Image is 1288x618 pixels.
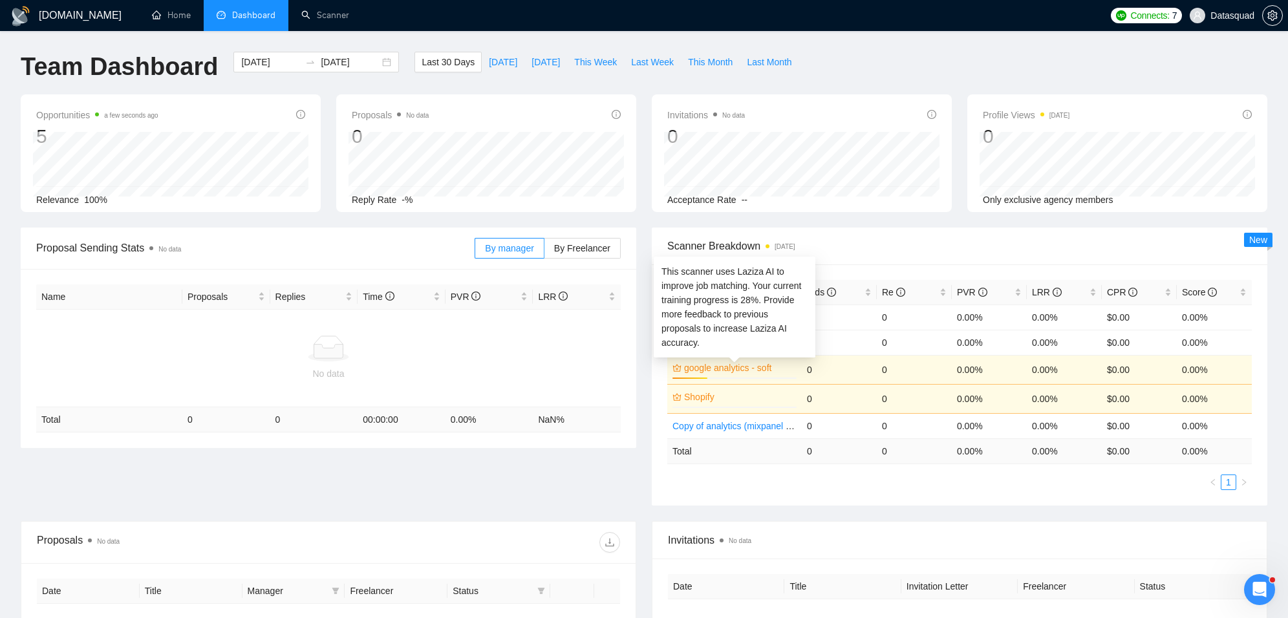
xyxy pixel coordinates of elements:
button: right [1236,474,1252,490]
span: right [1240,478,1248,486]
span: Bids [807,287,836,297]
li: 1 [1221,474,1236,490]
a: 1 [1221,475,1236,489]
td: 0 [802,330,877,355]
span: No data [97,538,120,545]
button: left [1205,474,1221,490]
td: 0.00 % [1027,438,1102,463]
td: 0 [802,384,877,413]
img: upwork-logo.png [1116,10,1126,21]
span: info-circle [385,292,394,301]
td: 00:00:00 [358,407,445,432]
span: No data [406,112,429,119]
button: This Week [567,52,624,72]
a: homeHome [152,10,191,21]
span: New [1249,235,1267,245]
div: 5 [36,124,158,149]
td: 0.00% [1027,413,1102,438]
span: [DATE] [489,55,517,69]
th: Date [668,574,784,599]
span: Profile Views [983,107,1069,123]
td: 0.00% [1177,413,1252,438]
span: info-circle [471,292,480,301]
img: logo [10,6,31,27]
span: Replies [275,290,343,304]
td: 0.00% [952,355,1027,384]
th: Freelancer [1018,574,1134,599]
td: $ 0.00 [1102,438,1177,463]
span: filter [537,587,545,595]
span: Acceptance Rate [667,195,736,205]
span: LRR [538,292,568,302]
li: Previous Page [1205,474,1221,490]
td: 0 [802,413,877,438]
span: Time [363,292,394,302]
td: $0.00 [1102,384,1177,413]
td: 0.00 % [952,438,1027,463]
span: PVR [451,292,481,302]
td: 0.00% [1027,330,1102,355]
span: 7 [1172,8,1177,23]
a: setting [1262,10,1283,21]
span: Last Week [631,55,674,69]
span: Connects: [1130,8,1169,23]
span: Manager [248,584,327,598]
div: This scanner uses Laziza AI to improve job matching. Your current training progress is 28 %. Prov... [661,264,808,350]
a: Shopify [684,390,794,404]
a: Copy of analytics (mixpanel | amplitude | posthog | statsig) [672,421,906,431]
time: a few seconds ago [104,112,158,119]
button: Last Month [740,52,799,72]
div: 0 [983,124,1069,149]
time: [DATE] [775,243,795,250]
button: [DATE] [524,52,567,72]
td: 0 [270,407,358,432]
span: No data [729,537,751,544]
span: crown [672,363,682,372]
th: Name [36,284,182,310]
li: Next Page [1236,474,1252,490]
a: google analytics - soft [684,361,794,375]
button: download [599,532,620,553]
span: Relevance [36,195,79,205]
td: $0.00 [1102,413,1177,438]
span: Reply Rate [352,195,396,205]
td: 0 [182,407,270,432]
td: Total [667,438,802,463]
td: 0.00% [952,330,1027,355]
td: 0 [877,355,952,384]
span: No data [722,112,745,119]
div: 0 [667,124,745,149]
td: 0.00% [1177,355,1252,384]
td: 0.00% [952,413,1027,438]
th: Manager [242,579,345,604]
iframe: Intercom live chat [1244,574,1275,605]
span: info-circle [827,288,836,297]
a: searchScanner [301,10,349,21]
span: -- [742,195,747,205]
td: 0 [802,304,877,330]
td: 0.00% [1027,304,1102,330]
span: Scanner Breakdown [667,238,1252,254]
div: Proposals [37,532,328,553]
span: Only exclusive agency members [983,195,1113,205]
td: 0 [877,438,952,463]
span: Proposal Sending Stats [36,240,475,256]
span: crown [672,392,682,401]
span: -% [402,195,413,205]
span: By Freelancer [554,243,610,253]
span: Last Month [747,55,791,69]
th: Freelancer [345,579,447,604]
span: filter [332,587,339,595]
input: Start date [241,55,300,69]
span: Invitations [667,107,745,123]
td: 0 [877,330,952,355]
span: user [1193,11,1202,20]
span: Proposals [188,290,255,304]
button: This Month [681,52,740,72]
time: [DATE] [1049,112,1069,119]
span: to [305,57,316,67]
span: swap-right [305,57,316,67]
span: info-circle [1243,110,1252,119]
th: Status [1135,574,1251,599]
